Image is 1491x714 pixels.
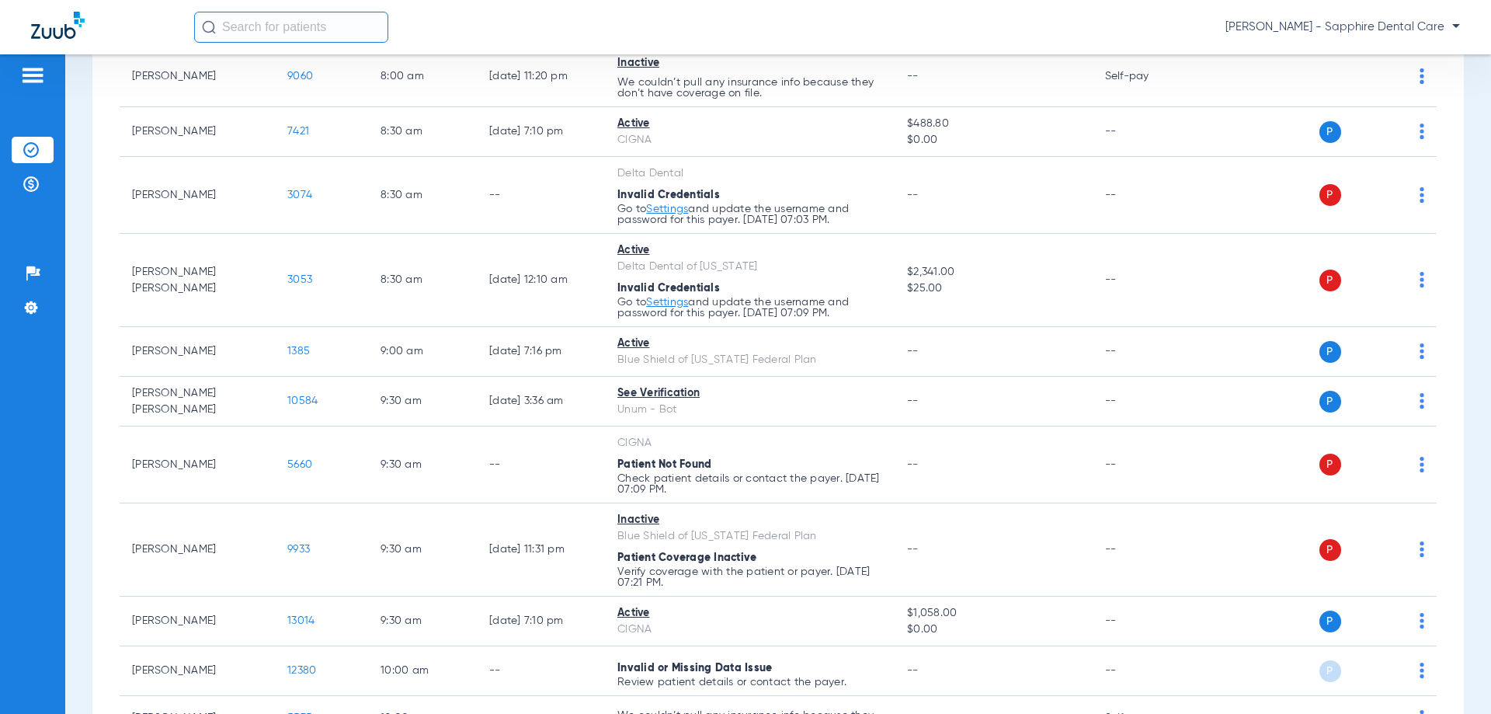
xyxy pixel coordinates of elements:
[202,20,216,34] img: Search Icon
[287,544,310,555] span: 9933
[907,544,919,555] span: --
[120,503,275,597] td: [PERSON_NAME]
[1420,343,1424,359] img: group-dot-blue.svg
[1420,68,1424,84] img: group-dot-blue.svg
[1093,597,1197,646] td: --
[287,346,310,357] span: 1385
[1093,427,1197,503] td: --
[368,47,477,107] td: 8:00 AM
[1319,341,1341,363] span: P
[617,297,882,319] p: Go to and update the username and password for this payer. [DATE] 07:09 PM.
[617,402,882,418] div: Unum - Bot
[1319,184,1341,206] span: P
[907,622,1079,638] span: $0.00
[120,107,275,157] td: [PERSON_NAME]
[617,528,882,545] div: Blue Shield of [US_STATE] Federal Plan
[1319,121,1341,143] span: P
[907,116,1079,132] span: $488.80
[120,597,275,646] td: [PERSON_NAME]
[477,327,605,377] td: [DATE] 7:16 PM
[368,327,477,377] td: 9:00 AM
[617,566,882,588] p: Verify coverage with the patient or payer. [DATE] 07:21 PM.
[907,395,919,406] span: --
[368,157,477,234] td: 8:30 AM
[617,605,882,622] div: Active
[120,646,275,696] td: [PERSON_NAME]
[368,427,477,503] td: 9:30 AM
[907,280,1079,297] span: $25.00
[1420,542,1424,557] img: group-dot-blue.svg
[617,77,882,99] p: We couldn’t pull any insurance info because they don’t have coverage on file.
[287,615,315,626] span: 13014
[617,512,882,528] div: Inactive
[907,665,919,676] span: --
[617,473,882,495] p: Check patient details or contact the payer. [DATE] 07:09 PM.
[617,165,882,182] div: Delta Dental
[287,274,312,285] span: 3053
[617,190,720,200] span: Invalid Credentials
[287,395,318,406] span: 10584
[477,107,605,157] td: [DATE] 7:10 PM
[907,132,1079,148] span: $0.00
[368,646,477,696] td: 10:00 AM
[1319,660,1341,682] span: P
[1093,646,1197,696] td: --
[617,552,756,563] span: Patient Coverage Inactive
[1093,157,1197,234] td: --
[477,427,605,503] td: --
[368,377,477,427] td: 9:30 AM
[617,459,711,470] span: Patient Not Found
[1093,107,1197,157] td: --
[120,377,275,427] td: [PERSON_NAME] [PERSON_NAME]
[1319,391,1341,413] span: P
[617,663,772,674] span: Invalid or Missing Data Issue
[617,259,882,275] div: Delta Dental of [US_STATE]
[368,503,477,597] td: 9:30 AM
[368,107,477,157] td: 8:30 AM
[617,385,882,402] div: See Verification
[1225,19,1460,35] span: [PERSON_NAME] - Sapphire Dental Care
[120,327,275,377] td: [PERSON_NAME]
[617,677,882,688] p: Review patient details or contact the payer.
[907,190,919,200] span: --
[287,126,309,137] span: 7421
[907,459,919,470] span: --
[1093,47,1197,107] td: Self-pay
[287,71,313,82] span: 9060
[617,352,882,368] div: Blue Shield of [US_STATE] Federal Plan
[1420,272,1424,287] img: group-dot-blue.svg
[477,47,605,107] td: [DATE] 11:20 PM
[1413,639,1491,714] iframe: Chat Widget
[477,597,605,646] td: [DATE] 7:10 PM
[1093,327,1197,377] td: --
[617,435,882,451] div: CIGNA
[477,646,605,696] td: --
[617,116,882,132] div: Active
[1093,503,1197,597] td: --
[287,665,316,676] span: 12380
[368,597,477,646] td: 9:30 AM
[907,346,919,357] span: --
[287,459,312,470] span: 5660
[617,242,882,259] div: Active
[120,234,275,327] td: [PERSON_NAME] [PERSON_NAME]
[646,297,688,308] a: Settings
[477,157,605,234] td: --
[907,71,919,82] span: --
[287,190,312,200] span: 3074
[617,204,882,225] p: Go to and update the username and password for this payer. [DATE] 07:03 PM.
[120,47,275,107] td: [PERSON_NAME]
[1319,611,1341,632] span: P
[1420,393,1424,409] img: group-dot-blue.svg
[646,204,688,214] a: Settings
[477,503,605,597] td: [DATE] 11:31 PM
[477,377,605,427] td: [DATE] 3:36 AM
[31,12,85,39] img: Zuub Logo
[1319,454,1341,475] span: P
[1319,539,1341,561] span: P
[1420,613,1424,629] img: group-dot-blue.svg
[194,12,388,43] input: Search for patients
[368,234,477,327] td: 8:30 AM
[1420,124,1424,139] img: group-dot-blue.svg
